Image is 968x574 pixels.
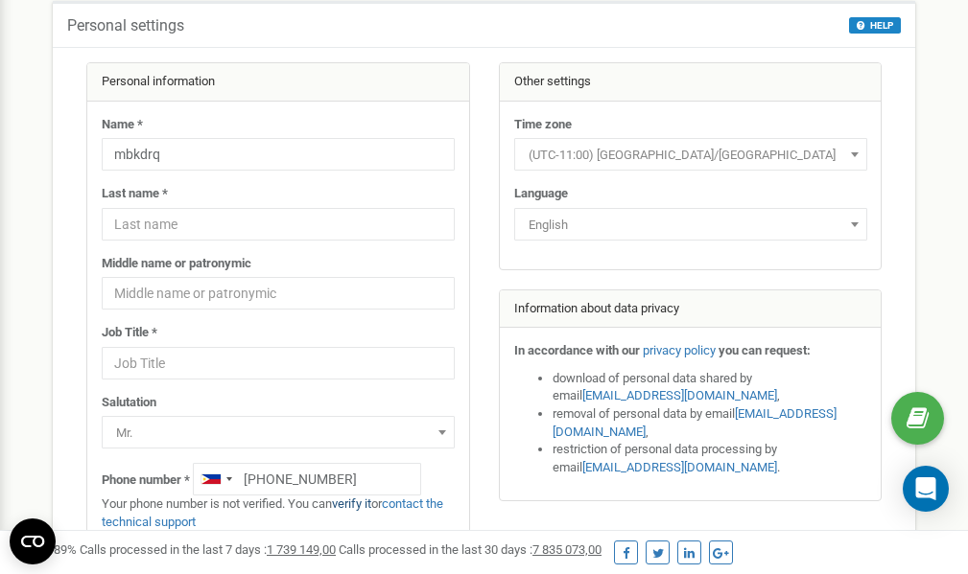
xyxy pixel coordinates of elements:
[582,460,777,474] a: [EMAIL_ADDRESS][DOMAIN_NAME]
[849,17,901,34] button: HELP
[582,388,777,402] a: [EMAIL_ADDRESS][DOMAIN_NAME]
[267,542,336,557] u: 1 739 149,00
[332,496,371,511] a: verify it
[10,518,56,564] button: Open CMP widget
[102,347,455,379] input: Job Title
[903,466,949,512] div: Open Intercom Messenger
[102,495,455,531] p: Your phone number is not verified. You can or
[500,63,882,102] div: Other settings
[193,463,421,495] input: +1-800-555-55-55
[102,416,455,448] span: Mr.
[102,496,443,529] a: contact the technical support
[514,116,572,134] label: Time zone
[102,471,190,490] label: Phone number *
[514,343,640,357] strong: In accordance with our
[521,142,861,169] span: (UTC-11:00) Pacific/Midway
[194,464,238,494] div: Telephone country code
[102,208,455,241] input: Last name
[102,255,251,273] label: Middle name or patronymic
[514,138,867,171] span: (UTC-11:00) Pacific/Midway
[521,212,861,239] span: English
[102,394,156,412] label: Salutation
[87,63,469,102] div: Personal information
[553,406,837,439] a: [EMAIL_ADDRESS][DOMAIN_NAME]
[500,290,882,329] div: Information about data privacy
[67,17,184,34] h5: Personal settings
[553,370,867,405] li: download of personal data shared by email ,
[643,343,716,357] a: privacy policy
[102,116,143,134] label: Name *
[102,185,168,203] label: Last name *
[514,185,568,203] label: Language
[102,277,455,310] input: Middle name or patronymic
[102,138,455,171] input: Name
[108,420,448,447] span: Mr.
[553,441,867,476] li: restriction of personal data processing by email .
[102,324,157,342] label: Job Title *
[339,542,602,557] span: Calls processed in the last 30 days :
[553,405,867,441] li: removal of personal data by email ,
[514,208,867,241] span: English
[532,542,602,557] u: 7 835 073,00
[719,343,811,357] strong: you can request:
[80,542,336,557] span: Calls processed in the last 7 days :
